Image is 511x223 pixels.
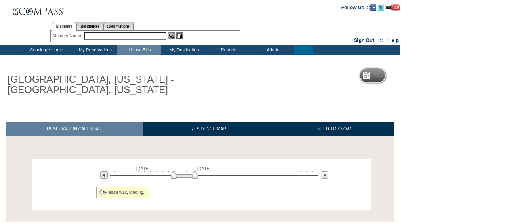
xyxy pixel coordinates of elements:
img: Subscribe to our YouTube Channel [385,4,400,11]
td: My Reservations [72,45,117,55]
a: Members [52,22,76,31]
a: Residences [76,22,103,30]
h5: Reservation Calendar [373,73,435,78]
a: Sign Out [354,38,374,43]
a: Become our fan on Facebook [370,4,376,9]
a: NEED TO KNOW [274,122,394,136]
span: :: [380,38,383,43]
img: View [168,32,175,39]
h1: [GEOGRAPHIC_DATA], [US_STATE] - [GEOGRAPHIC_DATA], [US_STATE] [6,72,187,97]
span: [DATE] [197,166,211,171]
td: Follow Us :: [341,4,370,11]
img: Reservations [176,32,183,39]
td: My Destination [161,45,206,55]
td: Reports [206,45,250,55]
a: Follow us on Twitter [378,4,384,9]
td: Admin [250,45,294,55]
td: Concierge Home [19,45,72,55]
img: Become our fan on Facebook [370,4,376,11]
img: spinner2.gif [99,189,105,196]
a: RESIDENCE MAP [143,122,274,136]
div: Member Name: [53,32,84,39]
a: RESERVATION CALENDAR [6,122,143,136]
div: Please wait, loading... [96,187,149,198]
a: Reservations [103,22,134,30]
img: Previous [100,171,108,179]
td: House Bills [117,45,161,55]
img: Follow us on Twitter [378,4,384,11]
a: Help [388,38,399,43]
img: Next [321,171,328,179]
span: [DATE] [136,166,150,171]
a: Subscribe to our YouTube Channel [385,4,400,9]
